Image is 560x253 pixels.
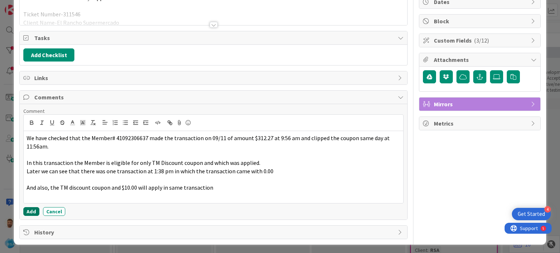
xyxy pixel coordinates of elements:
span: Attachments [434,55,527,64]
span: Metrics [434,119,527,128]
button: Cancel [43,207,65,216]
span: Mirrors [434,100,527,108]
span: History [34,228,394,237]
span: We have checked that the Member# 41092306637 made the transaction on 09/11 of amount $312.27 at 9... [27,134,391,150]
div: 4 [544,206,551,213]
button: Add [23,207,39,216]
span: Block [434,17,527,25]
span: ( 3/12 ) [474,37,489,44]
span: Tasks [34,33,394,42]
button: Add Checklist [23,48,74,62]
span: Custom Fields [434,36,527,45]
div: Get Started [518,210,545,218]
span: Links [34,74,394,82]
div: 5 [38,3,40,9]
span: Comment [23,108,44,114]
span: In this transaction the Member is eligible for only TM Discount coupon and which was applied. [27,159,260,166]
span: Support [15,1,33,10]
span: And also, the TM discount coupon and $10.00 will apply in same transaction [27,184,213,191]
span: Later we can see that there was one transaction at 1:38 pm in which the transaction came with 0.00 [27,167,273,175]
div: Open Get Started checklist, remaining modules: 4 [512,208,551,220]
span: Comments [34,93,394,102]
